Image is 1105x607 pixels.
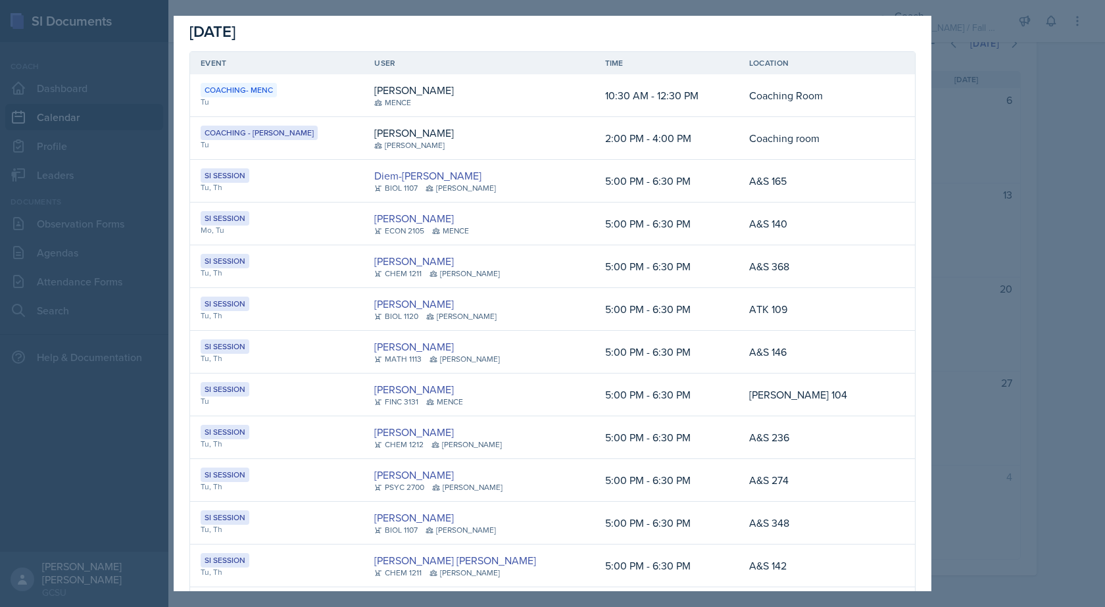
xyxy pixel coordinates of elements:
th: Time [595,52,739,74]
div: PSYC 2700 [374,481,424,493]
td: 5:00 PM - 6:30 PM [595,502,739,545]
th: Event [190,52,364,74]
div: CHEM 1211 [374,567,422,579]
div: [PERSON_NAME] [374,125,454,141]
div: CHEM 1212 [374,439,424,450]
a: [PERSON_NAME] [374,339,454,354]
td: 5:00 PM - 6:30 PM [595,160,739,203]
div: SI Session [201,297,249,311]
div: Coaching- MENC [201,83,277,97]
div: [PERSON_NAME] [430,268,500,279]
div: SI Session [201,468,249,482]
div: BIOL 1120 [374,310,418,322]
div: [DATE] [189,20,916,43]
div: Tu, Th [201,267,353,279]
div: SI Session [201,168,249,183]
div: CHEM 1211 [374,268,422,279]
a: [PERSON_NAME] [PERSON_NAME] [374,552,536,568]
td: A&S 368 [739,245,889,288]
div: Tu, Th [201,566,353,578]
td: [PERSON_NAME] 104 [739,374,889,416]
div: [PERSON_NAME] [430,567,500,579]
div: [PERSON_NAME] [430,353,500,365]
div: BIOL 1107 [374,524,418,536]
a: [PERSON_NAME] [374,253,454,269]
td: A&S 274 [739,459,889,502]
td: A&S 146 [739,331,889,374]
a: [PERSON_NAME] [374,381,454,397]
div: BIOL 1107 [374,182,418,194]
td: A&S 140 [739,203,889,245]
div: Tu [201,139,353,151]
td: A&S 142 [739,545,889,587]
td: 5:00 PM - 6:30 PM [595,203,739,245]
td: Coaching room [739,117,889,160]
td: 5:00 PM - 6:30 PM [595,245,739,288]
div: Mo, Tu [201,224,353,236]
td: 5:00 PM - 6:30 PM [595,374,739,416]
th: User [364,52,594,74]
th: Location [739,52,889,74]
td: 10:30 AM - 12:30 PM [595,74,739,117]
td: Coaching Room [739,74,889,117]
div: [PERSON_NAME] [374,139,445,151]
div: Tu, Th [201,310,353,322]
div: Tu, Th [201,352,353,364]
td: 2:00 PM - 4:00 PM [595,117,739,160]
td: 5:00 PM - 6:30 PM [595,545,739,587]
div: [PERSON_NAME] [426,524,496,536]
div: Tu, Th [201,182,353,193]
td: A&S 165 [739,160,889,203]
div: [PERSON_NAME] [426,182,496,194]
div: [PERSON_NAME] [374,82,454,98]
div: SI Session [201,553,249,568]
td: 5:00 PM - 6:30 PM [595,459,739,502]
td: ATK 109 [739,288,889,331]
div: SI Session [201,339,249,354]
td: 5:00 PM - 6:30 PM [595,288,739,331]
a: [PERSON_NAME] [374,510,454,525]
div: FINC 3131 [374,396,418,408]
a: Diem-[PERSON_NAME] [374,168,481,183]
div: SI Session [201,425,249,439]
div: SI Session [201,254,249,268]
td: 5:00 PM - 6:30 PM [595,416,739,459]
div: [PERSON_NAME] [431,439,502,450]
div: Tu, Th [201,523,353,535]
div: [PERSON_NAME] [426,310,497,322]
div: ECON 2105 [374,225,424,237]
div: SI Session [201,510,249,525]
a: [PERSON_NAME] [374,467,454,483]
a: [PERSON_NAME] [374,424,454,440]
td: A&S 236 [739,416,889,459]
div: [PERSON_NAME] [432,481,503,493]
a: [PERSON_NAME] [374,210,454,226]
div: SI Session [201,211,249,226]
div: MENCE [432,225,469,237]
div: MENCE [374,97,411,109]
div: MATH 1113 [374,353,422,365]
div: Coaching - [PERSON_NAME] [201,126,318,140]
div: Tu [201,96,353,108]
div: Tu, Th [201,481,353,493]
a: [PERSON_NAME] [374,296,454,312]
div: Tu [201,395,353,407]
div: Tu, Th [201,438,353,450]
div: MENCE [426,396,463,408]
td: 5:00 PM - 6:30 PM [595,331,739,374]
td: A&S 348 [739,502,889,545]
div: SI Session [201,382,249,397]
